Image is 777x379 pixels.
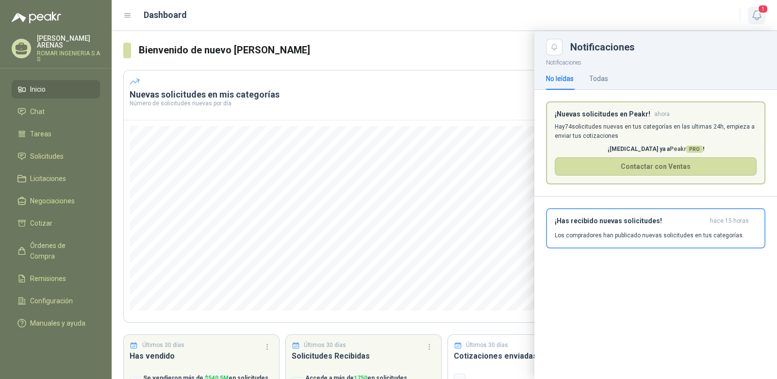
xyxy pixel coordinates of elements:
[12,314,100,332] a: Manuales y ayuda
[12,102,100,121] a: Chat
[12,269,100,288] a: Remisiones
[30,318,85,329] span: Manuales y ayuda
[30,84,46,95] span: Inicio
[37,35,100,49] p: [PERSON_NAME] ARENAS
[710,217,749,225] span: hace 15 horas
[654,110,670,118] span: ahora
[589,73,608,84] div: Todas
[555,231,744,240] p: Los compradores han publicado nuevas solicitudes en tus categorías.
[12,125,100,143] a: Tareas
[37,50,100,62] p: ROMAR INGENIERIA S A S
[534,55,777,67] p: Notificaciones
[12,80,100,99] a: Inicio
[12,12,61,23] img: Logo peakr
[12,192,100,210] a: Negociaciones
[555,145,757,154] p: ¡[MEDICAL_DATA] ya a !
[30,129,51,139] span: Tareas
[12,292,100,310] a: Configuración
[30,173,66,184] span: Licitaciones
[12,236,100,265] a: Órdenes de Compra
[758,4,768,14] span: 1
[546,39,562,55] button: Close
[686,146,703,153] span: PRO
[30,296,73,306] span: Configuración
[555,110,650,118] h3: ¡Nuevas solicitudes en Peakr!
[12,147,100,165] a: Solicitudes
[546,208,765,248] button: ¡Has recibido nuevas solicitudes!hace 15 horas Los compradores han publicado nuevas solicitudes e...
[30,196,75,206] span: Negociaciones
[30,106,45,117] span: Chat
[555,122,757,141] p: Hay 74 solicitudes nuevas en tus categorías en las ultimas 24h, empieza a enviar tus cotizaciones
[546,73,574,84] div: No leídas
[555,217,706,225] h3: ¡Has recibido nuevas solicitudes!
[12,214,100,232] a: Cotizar
[670,146,703,152] span: Peakr
[555,157,757,176] button: Contactar con Ventas
[144,8,187,22] h1: Dashboard
[30,151,64,162] span: Solicitudes
[30,240,91,262] span: Órdenes de Compra
[570,42,765,52] div: Notificaciones
[12,169,100,188] a: Licitaciones
[30,218,52,229] span: Cotizar
[748,7,765,24] button: 1
[30,273,66,284] span: Remisiones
